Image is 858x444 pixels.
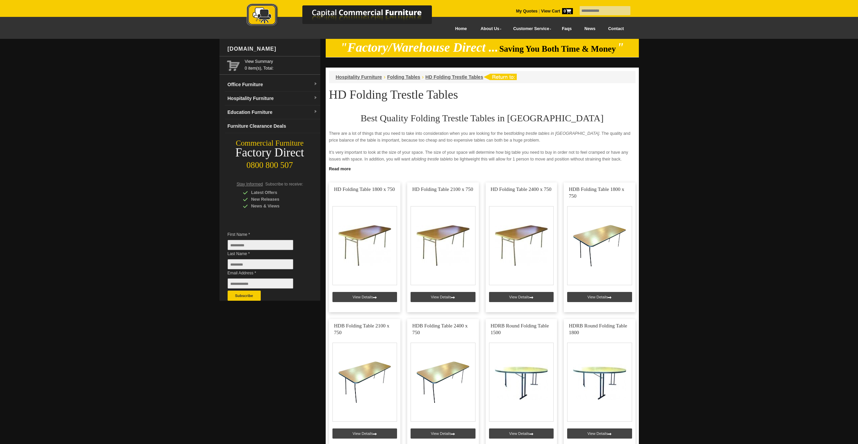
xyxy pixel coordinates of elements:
[228,240,293,250] input: First Name *
[225,105,320,119] a: Education Furnituredropdown
[314,82,318,86] img: dropdown
[245,58,318,65] a: View Summary
[219,139,320,148] div: Commercial Furniture
[483,74,517,80] img: return to
[425,74,483,80] a: HD Folding Trestle Tables
[228,250,303,257] span: Last Name *
[340,41,498,54] em: "Factory/Warehouse Direct ...
[243,203,307,209] div: News & Views
[329,88,635,101] h1: HD Folding Trestle Tables
[556,21,578,36] a: Faqs
[329,130,635,144] p: There are a lot of things that you need to take into consideration when you are looking for the b...
[516,9,538,14] a: My Quotes
[228,3,465,28] img: Capital Commercial Furniture Logo
[265,182,303,187] span: Subscribe to receive:
[499,44,616,53] span: Saving You Both Time & Money
[384,74,385,80] li: ›
[237,182,263,187] span: Stay Informed
[219,157,320,170] div: 0800 800 507
[219,148,320,157] div: Factory Direct
[329,113,635,123] h2: Best Quality Folding Trestle Tables in [GEOGRAPHIC_DATA]
[602,21,630,36] a: Contact
[506,21,555,36] a: Customer Service
[243,189,307,196] div: Latest Offers
[578,21,602,36] a: News
[541,9,573,14] strong: View Cart
[245,58,318,71] span: 0 item(s), Total:
[228,270,303,276] span: Email Address *
[562,8,573,14] span: 0
[473,21,506,36] a: About Us
[314,96,318,100] img: dropdown
[225,119,320,133] a: Furniture Clearance Deals
[414,157,449,162] em: folding trestle table
[314,110,318,114] img: dropdown
[540,9,573,14] a: View Cart0
[336,74,382,80] a: Hospitality Furniture
[225,78,320,92] a: Office Furnituredropdown
[225,92,320,105] a: Hospitality Furnituredropdown
[228,3,465,30] a: Capital Commercial Furniture Logo
[228,231,303,238] span: First Name *
[512,131,599,136] em: folding trestle tables in [GEOGRAPHIC_DATA]
[228,259,293,269] input: Last Name *
[225,39,320,59] div: [DOMAIN_NAME]
[326,164,639,172] a: Click to read more
[228,291,261,301] button: Subscribe
[243,196,307,203] div: New Releases
[387,74,420,80] a: Folding Tables
[617,41,624,54] em: "
[422,74,423,80] li: ›
[228,278,293,289] input: Email Address *
[329,149,635,163] p: It’s very important to look at the size of your space. The size of your space will determine how ...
